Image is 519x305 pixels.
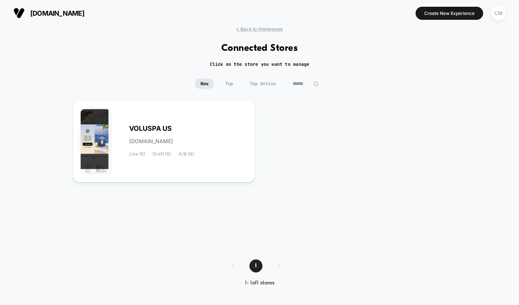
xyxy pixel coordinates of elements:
[249,259,262,272] span: 1
[221,43,298,54] h1: Connected Stores
[244,78,282,89] span: Top Active
[489,6,508,21] button: CM
[81,109,110,173] img: VOLUSPA_US
[30,9,84,17] span: [DOMAIN_NAME]
[491,6,506,21] div: CM
[129,151,145,157] span: Live (8)
[416,7,483,20] button: Create New Experience
[220,78,239,89] span: Top
[178,151,194,157] span: A/B (4)
[313,81,319,87] img: edit
[129,126,172,131] span: VOLUSPA US
[13,7,25,19] img: Visually logo
[224,280,296,286] div: 1 - 1 of 1 stores
[210,61,310,67] h2: Click on the store you want to manage
[153,151,171,157] span: Draft (6)
[236,26,283,32] span: < Back to Homepage
[195,78,214,89] span: New
[11,7,87,19] button: [DOMAIN_NAME]
[129,139,173,144] span: [DOMAIN_NAME]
